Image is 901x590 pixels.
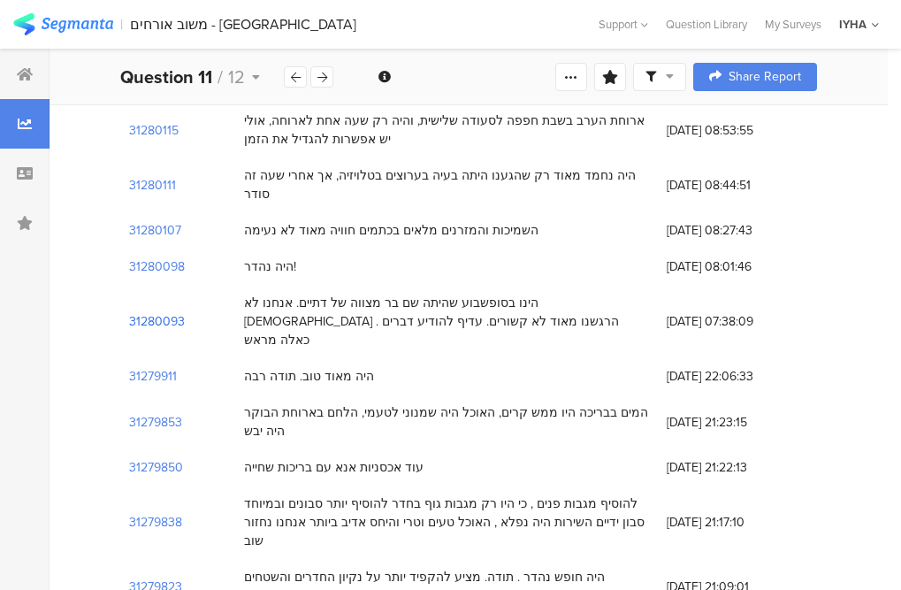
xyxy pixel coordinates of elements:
div: היה נחמד מאוד רק שהגענו היתה בעיה בערוצים בטלויזיה, אך אחרי שעה זה סודר [244,166,649,203]
div: היה מאוד טוב. תודה רבה [244,367,374,386]
a: My Surveys [756,16,830,33]
b: Question 11 [120,64,212,90]
span: 12 [228,64,245,90]
div: הינו בסופשבוע שהיתה שם בר מצווה של דתיים. אנחנו לא [DEMOGRAPHIC_DATA] . הרגשנו מאוד לא קשורים. עד... [244,294,649,349]
div: להוסיף מגבות פנים , כי היו רק מגבות גוף בחדר להוסיף יותר סבונים ובמיוחד סבון ידיים השירות היה נפל... [244,494,649,550]
section: 31279838 [129,513,182,532]
span: [DATE] 08:44:51 [667,176,808,195]
span: / [218,64,223,90]
span: [DATE] 21:23:15 [667,413,808,432]
span: [DATE] 21:22:13 [667,458,808,477]
section: 31280107 [129,221,181,240]
section: 31280098 [129,257,185,276]
div: Support [599,11,648,38]
span: [DATE] 08:53:55 [667,121,808,140]
span: [DATE] 21:17:10 [667,513,808,532]
span: [DATE] 22:06:33 [667,367,808,386]
div: המים בבריכה היו ממש קרים, האוכל היה שמנוני לטעמי, הלחם בארוחת הבוקר היה יבש [244,403,649,441]
section: 31280111 [129,176,176,195]
div: משוב אורחים - [GEOGRAPHIC_DATA] [130,16,356,33]
span: [DATE] 07:38:09 [667,312,808,331]
section: 31280115 [129,121,179,140]
img: segmanta logo [13,13,113,35]
div: היה נהדר! [244,257,296,276]
div: עוד אכסניות אנא עם בריכות שחייה [244,458,424,477]
div: ארוחת הערב בשבת חפפה לסעודה שלישית, והיה רק שעה אחת לארוחה, אולי יש אפשרות להגדיל את הזמן [244,111,649,149]
span: Share Report [729,71,801,83]
a: Question Library [657,16,756,33]
div: IYHA [839,16,867,33]
span: [DATE] 08:27:43 [667,221,808,240]
span: [DATE] 08:01:46 [667,257,808,276]
section: 31279850 [129,458,183,477]
div: | [120,14,123,34]
section: 31279911 [129,367,177,386]
div: השמיכות והמזרנים מלאים בכתמים חוויה מאוד לא נעימה [244,221,538,240]
section: 31280093 [129,312,185,331]
section: 31279853 [129,413,182,432]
